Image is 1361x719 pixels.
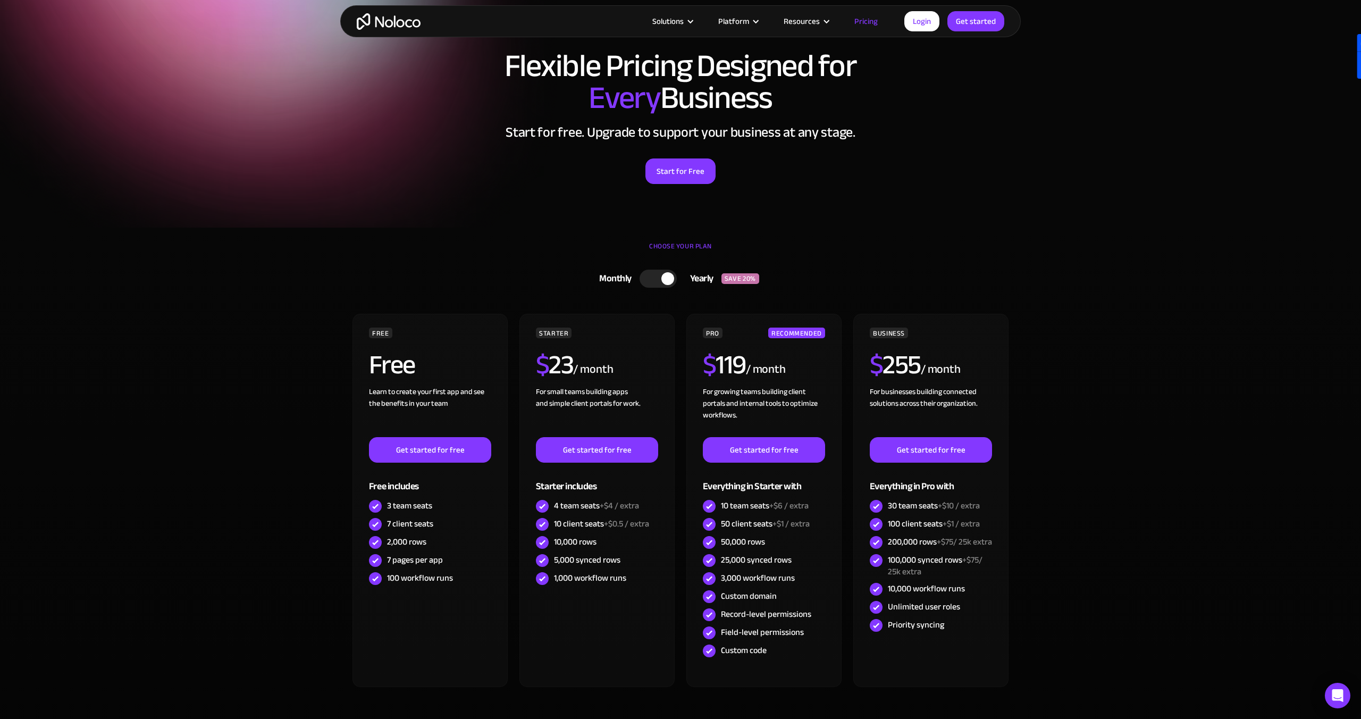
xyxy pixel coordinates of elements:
[1325,683,1350,708] div: Open Intercom Messenger
[721,608,811,620] div: Record-level permissions
[536,386,658,437] div: For small teams building apps and simple client portals for work. ‍
[586,271,640,287] div: Monthly
[703,328,722,338] div: PRO
[652,14,684,28] div: Solutions
[947,11,1004,31] a: Get started
[938,498,980,514] span: +$10 / extra
[677,271,721,287] div: Yearly
[554,536,597,548] div: 10,000 rows
[589,68,660,128] span: Every
[721,536,765,548] div: 50,000 rows
[351,238,1010,265] div: CHOOSE YOUR PLAN
[718,14,749,28] div: Platform
[369,386,491,437] div: Learn to create your first app and see the benefits in your team ‍
[703,340,716,390] span: $
[721,554,792,566] div: 25,000 synced rows
[888,554,992,578] div: 100,000 synced rows
[888,619,944,631] div: Priority syncing
[554,572,626,584] div: 1,000 workflow runs
[604,516,649,532] span: +$0.5 / extra
[904,11,939,31] a: Login
[746,361,786,378] div: / month
[768,328,825,338] div: RECOMMENDED
[784,14,820,28] div: Resources
[387,518,433,530] div: 7 client seats
[703,352,746,378] h2: 119
[870,437,992,463] a: Get started for free
[351,124,1010,140] h2: Start for free. Upgrade to support your business at any stage.
[703,386,825,437] div: For growing teams building client portals and internal tools to optimize workflows.
[888,536,992,548] div: 200,000 rows
[554,554,620,566] div: 5,000 synced rows
[357,13,421,30] a: home
[721,645,767,656] div: Custom code
[705,14,770,28] div: Platform
[369,463,491,497] div: Free includes
[645,158,716,184] a: Start for Free
[721,273,759,284] div: SAVE 20%
[573,361,613,378] div: / month
[937,534,992,550] span: +$75/ 25k extra
[387,572,453,584] div: 100 workflow runs
[387,536,426,548] div: 2,000 rows
[554,518,649,530] div: 10 client seats
[721,518,810,530] div: 50 client seats
[536,352,574,378] h2: 23
[369,352,415,378] h2: Free
[639,14,705,28] div: Solutions
[721,572,795,584] div: 3,000 workflow runs
[536,328,572,338] div: STARTER
[721,500,809,512] div: 10 team seats
[703,437,825,463] a: Get started for free
[841,14,891,28] a: Pricing
[888,552,982,580] span: +$75/ 25k extra
[943,516,980,532] span: +$1 / extra
[888,500,980,512] div: 30 team seats
[888,518,980,530] div: 100 client seats
[600,498,639,514] span: +$4 / extra
[772,516,810,532] span: +$1 / extra
[536,463,658,497] div: Starter includes
[769,498,809,514] span: +$6 / extra
[369,328,392,338] div: FREE
[870,340,883,390] span: $
[387,500,432,512] div: 3 team seats
[770,14,841,28] div: Resources
[703,463,825,497] div: Everything in Starter with
[870,352,921,378] h2: 255
[369,437,491,463] a: Get started for free
[721,626,804,638] div: Field-level permissions
[554,500,639,512] div: 4 team seats
[870,463,992,497] div: Everything in Pro with
[888,601,960,613] div: Unlimited user roles
[387,554,443,566] div: 7 pages per app
[888,583,965,595] div: 10,000 workflow runs
[536,340,549,390] span: $
[870,328,908,338] div: BUSINESS
[921,361,961,378] div: / month
[351,50,1010,114] h1: Flexible Pricing Designed for Business
[721,590,777,602] div: Custom domain
[870,386,992,437] div: For businesses building connected solutions across their organization. ‍
[536,437,658,463] a: Get started for free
